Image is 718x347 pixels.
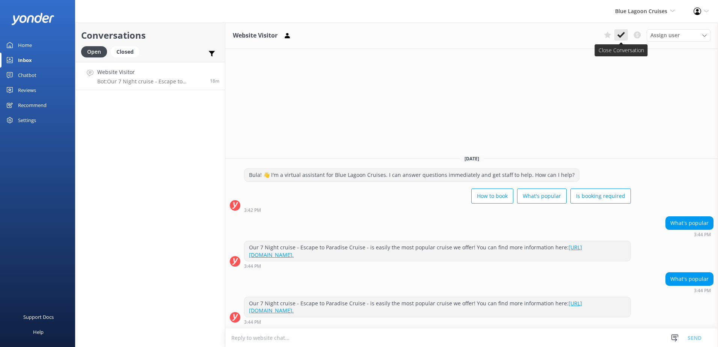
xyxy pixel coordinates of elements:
[517,189,567,204] button: What's popular
[694,288,711,293] strong: 3:44 PM
[249,244,582,258] a: [URL][DOMAIN_NAME].
[244,263,631,269] div: Oct 11 2025 04:44pm (UTC +13:00) Pacific/Auckland
[18,98,47,113] div: Recommend
[97,78,204,85] p: Bot: Our 7 Night cruise - Escape to Paradise Cruise - is easily the most popular cruise we offer!...
[244,208,261,213] strong: 3:42 PM
[615,8,667,15] span: Blue Lagoon Cruises
[11,13,54,25] img: yonder-white-logo.png
[244,169,579,181] div: Bula! 👋 I'm a virtual assistant for Blue Lagoon Cruises. I can answer questions immediately and g...
[244,320,261,324] strong: 3:44 PM
[665,232,713,237] div: Oct 11 2025 04:44pm (UTC +13:00) Pacific/Auckland
[666,273,713,285] div: What's popular
[23,309,54,324] div: Support Docs
[460,155,484,162] span: [DATE]
[244,319,631,324] div: Oct 11 2025 04:44pm (UTC +13:00) Pacific/Auckland
[18,68,36,83] div: Chatbot
[18,113,36,128] div: Settings
[647,29,710,41] div: Assign User
[249,300,582,314] a: [URL][DOMAIN_NAME].
[75,62,225,90] a: Website VisitorBot:Our 7 Night cruise - Escape to Paradise Cruise - is easily the most popular cr...
[665,288,713,293] div: Oct 11 2025 04:44pm (UTC +13:00) Pacific/Auckland
[244,297,631,317] div: Our 7 Night cruise - Escape to Paradise Cruise - is easily the most popular cruise we offer! You ...
[233,31,278,41] h3: Website Visitor
[570,189,631,204] button: Is booking required
[244,207,631,213] div: Oct 11 2025 04:42pm (UTC +13:00) Pacific/Auckland
[81,47,111,56] a: Open
[244,241,631,261] div: Our 7 Night cruise - Escape to Paradise Cruise - is easily the most popular cruise we offer! You ...
[97,68,204,76] h4: Website Visitor
[471,189,513,204] button: How to book
[210,78,219,84] span: Oct 11 2025 04:44pm (UTC +13:00) Pacific/Auckland
[111,46,139,57] div: Closed
[33,324,44,339] div: Help
[81,28,219,42] h2: Conversations
[111,47,143,56] a: Closed
[244,264,261,269] strong: 3:44 PM
[81,46,107,57] div: Open
[650,31,680,39] span: Assign user
[18,38,32,53] div: Home
[666,217,713,229] div: What's popular
[18,53,32,68] div: Inbox
[18,83,36,98] div: Reviews
[694,232,711,237] strong: 3:44 PM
